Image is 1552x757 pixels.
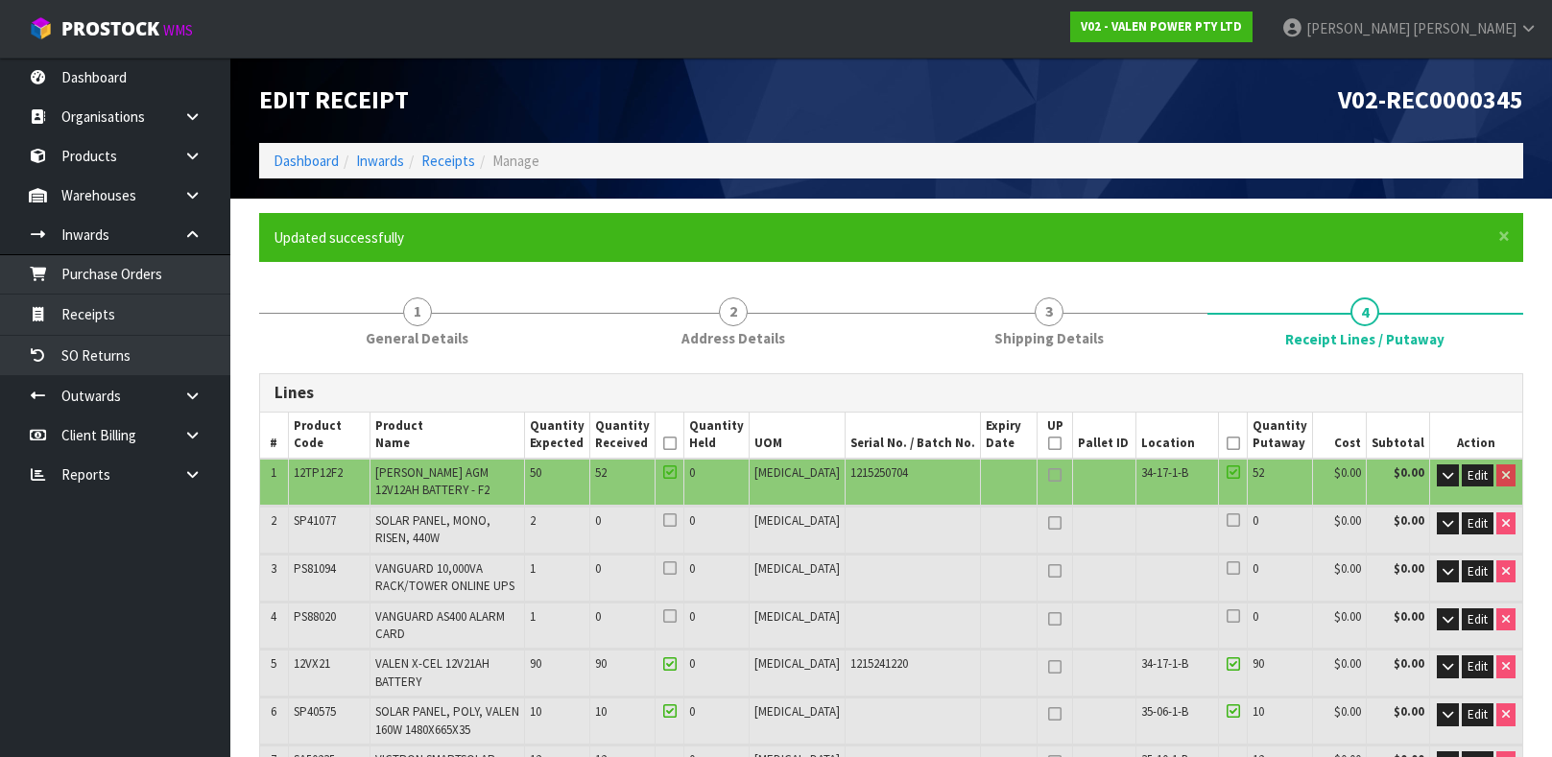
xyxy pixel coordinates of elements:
span: Edit Receipt [259,83,409,115]
span: 1 [403,297,432,326]
span: V02-REC0000345 [1338,83,1523,115]
span: [MEDICAL_DATA] [754,560,840,577]
span: Updated successfully [274,228,404,247]
span: 3 [271,560,276,577]
th: Location [1135,413,1219,459]
span: 35-06-1-B [1141,703,1188,720]
span: Address Details [681,328,785,348]
span: [MEDICAL_DATA] [754,608,840,625]
button: Edit [1462,464,1493,487]
span: 0 [595,560,601,577]
span: 0 [689,655,695,672]
th: Pallet ID [1073,413,1135,459]
th: Action [1430,413,1522,459]
span: PS88020 [294,608,336,625]
small: WMS [163,21,193,39]
span: 2 [719,297,748,326]
span: 2 [271,512,276,529]
span: 0 [689,608,695,625]
strong: $0.00 [1394,655,1424,672]
span: $0.00 [1334,512,1361,529]
span: Edit [1468,658,1488,674]
a: V02 - VALEN POWER PTY LTD [1070,12,1253,42]
span: 90 [530,655,541,672]
th: Product Name [370,413,525,459]
span: 4 [1350,297,1379,326]
span: Edit [1468,611,1488,627]
span: [PERSON_NAME] [1306,19,1410,37]
span: 10 [595,703,607,720]
span: Edit [1468,467,1488,484]
span: [MEDICAL_DATA] [754,512,840,529]
strong: $0.00 [1394,560,1424,577]
span: VANGUARD 10,000VA RACK/TOWER ONLINE UPS [375,560,514,594]
span: $0.00 [1334,608,1361,625]
span: [MEDICAL_DATA] [754,703,840,720]
span: $0.00 [1334,560,1361,577]
span: PS81094 [294,560,336,577]
strong: $0.00 [1394,703,1424,720]
th: Expiry Date [981,413,1038,459]
th: Cost [1313,413,1367,459]
button: Edit [1462,608,1493,631]
button: Edit [1462,560,1493,583]
span: $0.00 [1334,464,1361,481]
th: Quantity Putaway [1248,413,1313,459]
span: 4 [271,608,276,625]
span: 1 [530,608,536,625]
button: Edit [1462,512,1493,535]
th: Product Code [288,413,370,459]
th: UP [1038,413,1073,459]
span: 52 [595,464,607,481]
th: Quantity Expected [525,413,590,459]
span: $0.00 [1334,703,1361,720]
span: SP40575 [294,703,336,720]
span: 5 [271,655,276,672]
strong: V02 - VALEN POWER PTY LTD [1081,18,1242,35]
span: 0 [1253,512,1258,529]
span: 0 [1253,608,1258,625]
span: 0 [595,608,601,625]
a: Inwards [356,152,404,170]
span: 10 [1253,703,1264,720]
span: 0 [689,464,695,481]
strong: $0.00 [1394,464,1424,481]
span: [MEDICAL_DATA] [754,655,840,672]
span: 50 [530,464,541,481]
span: General Details [366,328,468,348]
span: Receipt Lines / Putaway [1285,329,1445,349]
th: Quantity Held [684,413,750,459]
span: 2 [530,512,536,529]
span: Manage [492,152,539,170]
span: Shipping Details [994,328,1104,348]
button: Edit [1462,703,1493,726]
th: Subtotal [1367,413,1430,459]
th: UOM [750,413,846,459]
span: 6 [271,703,276,720]
strong: $0.00 [1394,512,1424,529]
span: VANGUARD AS400 ALARM CARD [375,608,505,642]
span: [PERSON_NAME] [1413,19,1516,37]
span: 90 [1253,655,1264,672]
strong: $0.00 [1394,608,1424,625]
span: 12TP12F2 [294,464,343,481]
span: [MEDICAL_DATA] [754,464,840,481]
span: 0 [689,703,695,720]
span: 10 [530,703,541,720]
span: ProStock [61,16,159,41]
span: Edit [1468,706,1488,722]
a: Receipts [421,152,475,170]
span: 90 [595,655,607,672]
span: SOLAR PANEL, POLY, VALEN 160W 1480X665X35 [375,703,519,737]
span: 34-17-1-B [1141,655,1188,672]
span: 1215241220 [850,655,908,672]
span: 34-17-1-B [1141,464,1188,481]
a: Dashboard [274,152,339,170]
img: cube-alt.png [29,16,53,40]
span: 1 [271,464,276,481]
span: 1 [530,560,536,577]
span: VALEN X-CEL 12V21AH BATTERY [375,655,489,689]
span: Edit [1468,563,1488,580]
span: 52 [1253,464,1264,481]
span: 0 [689,512,695,529]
